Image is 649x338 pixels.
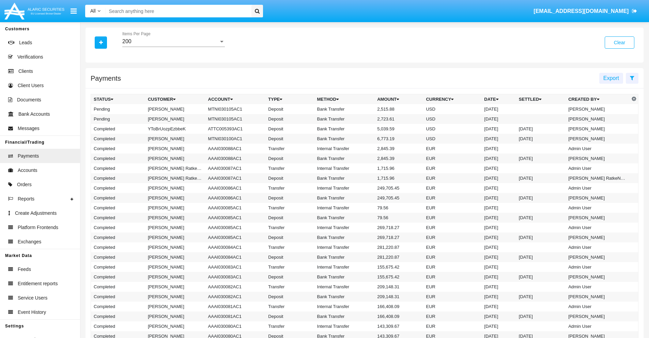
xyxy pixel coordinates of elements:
td: Bank Transfer [314,124,375,134]
th: Amount [374,94,423,104]
td: [DATE] [481,232,516,242]
td: EUR [423,311,481,321]
span: Clients [18,68,33,75]
input: Search [106,5,249,17]
td: USD [423,104,481,114]
td: [DATE] [481,262,516,272]
td: [PERSON_NAME] [145,252,205,262]
td: [PERSON_NAME] [145,154,205,163]
td: Bank Transfer [314,252,375,262]
span: All [90,8,96,14]
td: [DATE] [516,311,566,321]
td: Admin User [566,223,630,232]
td: [PERSON_NAME] [566,232,630,242]
th: Settled [516,94,566,104]
td: EUR [423,302,481,311]
td: [PERSON_NAME] [145,272,205,282]
td: Bank Transfer [314,292,375,302]
a: All [85,7,106,15]
td: Transfer [265,262,314,272]
td: 155,675.42 [374,262,423,272]
td: 166,408.09 [374,311,423,321]
td: Admin User [566,262,630,272]
span: Payments [18,152,39,160]
td: 1,715.96 [374,173,423,183]
td: YToBrUozpEzbbeK [145,124,205,134]
td: [PERSON_NAME] [145,232,205,242]
span: [EMAIL_ADDRESS][DOMAIN_NAME] [534,8,629,14]
td: [DATE] [516,193,566,203]
td: EUR [423,144,481,154]
td: Admin User [566,321,630,331]
td: [DATE] [516,252,566,262]
td: Internal Transfer [314,321,375,331]
td: [DATE] [481,193,516,203]
td: [DATE] [481,213,516,223]
td: EUR [423,232,481,242]
td: 209,148.31 [374,282,423,292]
th: Account [205,94,266,104]
td: [PERSON_NAME] [145,134,205,144]
td: Pending [91,104,145,114]
td: Deposit [265,173,314,183]
span: Messages [18,125,40,132]
td: MTNI030100AC1 [205,134,266,144]
td: Completed [91,154,145,163]
span: Verifications [17,53,43,61]
td: Transfer [265,163,314,173]
th: Method [314,94,375,104]
td: Deposit [265,213,314,223]
td: Internal Transfer [314,262,375,272]
td: 2,845.39 [374,154,423,163]
th: Created By [566,94,630,104]
td: USD [423,114,481,124]
td: Deposit [265,114,314,124]
td: EUR [423,183,481,193]
span: Bank Accounts [18,111,50,118]
td: [PERSON_NAME] [145,213,205,223]
td: 1,715.96 [374,163,423,173]
td: [PERSON_NAME] [145,262,205,272]
td: [PERSON_NAME] [145,282,205,292]
td: [DATE] [516,154,566,163]
td: EUR [423,203,481,213]
span: Event History [18,309,46,316]
td: Completed [91,223,145,232]
td: [PERSON_NAME] [566,193,630,203]
td: 5,039.59 [374,124,423,134]
td: Completed [91,144,145,154]
td: Admin User [566,183,630,193]
td: [PERSON_NAME] [566,114,630,124]
td: [DATE] [481,242,516,252]
td: [DATE] [481,173,516,183]
td: 79.56 [374,203,423,213]
td: Deposit [265,193,314,203]
td: EUR [423,173,481,183]
td: 269,718.27 [374,232,423,242]
td: EUR [423,163,481,173]
img: Logo image [3,1,65,21]
td: AAAI030085AC1 [205,223,266,232]
td: [PERSON_NAME] [145,144,205,154]
span: Service Users [18,294,47,302]
td: [PERSON_NAME] [145,242,205,252]
a: [EMAIL_ADDRESS][DOMAIN_NAME] [530,2,640,21]
td: [DATE] [481,272,516,282]
td: Transfer [265,302,314,311]
td: 249,705.45 [374,183,423,193]
td: [DATE] [516,213,566,223]
td: EUR [423,252,481,262]
td: Transfer [265,321,314,331]
td: USD [423,124,481,134]
td: EUR [423,292,481,302]
td: Deposit [265,292,314,302]
td: MTNI030105AC1 [205,104,266,114]
td: 166,408.09 [374,302,423,311]
td: AAAI030081AC1 [205,311,266,321]
td: [PERSON_NAME] [566,134,630,144]
td: [PERSON_NAME] [145,311,205,321]
span: Leads [19,39,32,46]
td: Completed [91,302,145,311]
button: Clear [605,36,634,49]
span: Entitlement reports [18,280,58,287]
